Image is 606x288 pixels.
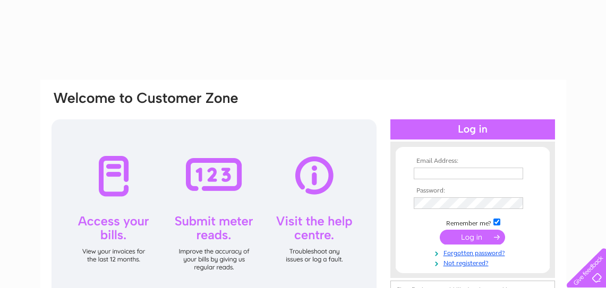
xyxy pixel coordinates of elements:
th: Email Address: [411,158,534,165]
td: Remember me? [411,217,534,228]
a: Not registered? [414,257,534,267]
input: Submit [440,230,505,245]
a: Forgotten password? [414,247,534,257]
th: Password: [411,187,534,195]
